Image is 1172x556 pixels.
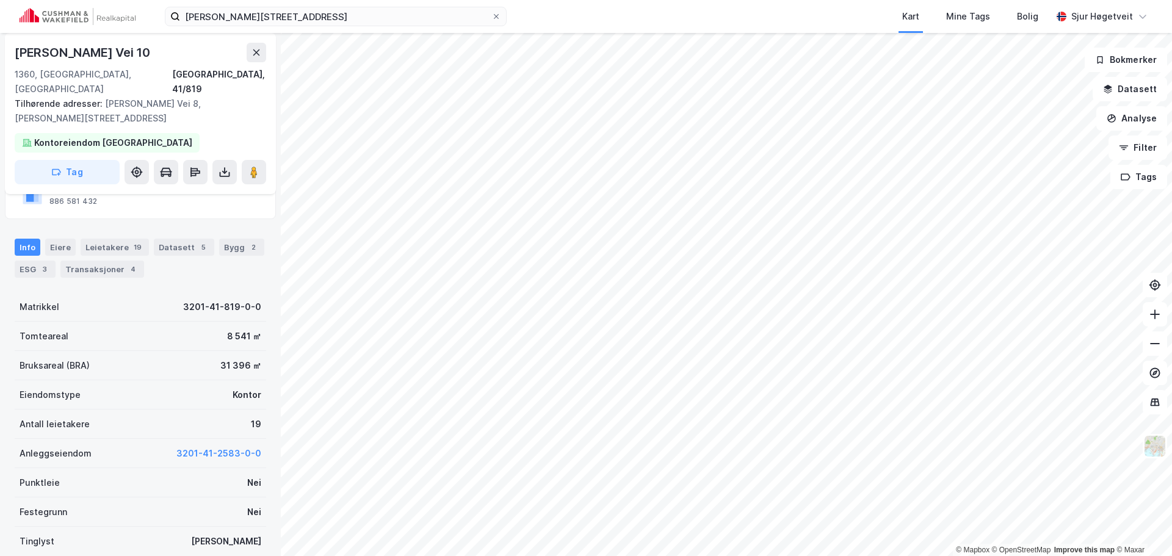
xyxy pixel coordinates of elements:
[197,241,209,253] div: 5
[233,388,261,402] div: Kontor
[247,241,259,253] div: 2
[1143,435,1167,458] img: Z
[1110,165,1167,189] button: Tags
[992,546,1051,554] a: OpenStreetMap
[176,446,261,461] button: 3201-41-2583-0-0
[15,160,120,184] button: Tag
[20,446,92,461] div: Anleggseiendom
[20,417,90,431] div: Antall leietakere
[227,329,261,344] div: 8 541 ㎡
[220,358,261,373] div: 31 396 ㎡
[15,67,172,96] div: 1360, [GEOGRAPHIC_DATA], [GEOGRAPHIC_DATA]
[1054,546,1115,554] a: Improve this map
[251,417,261,431] div: 19
[946,9,990,24] div: Mine Tags
[15,98,105,109] span: Tilhørende adresser:
[15,261,56,278] div: ESG
[1111,497,1172,556] div: Kontrollprogram for chat
[154,239,214,256] div: Datasett
[183,300,261,314] div: 3201-41-819-0-0
[38,263,51,275] div: 3
[956,546,989,554] a: Mapbox
[1017,9,1038,24] div: Bolig
[49,197,97,206] div: 886 581 432
[1085,48,1167,72] button: Bokmerker
[131,241,144,253] div: 19
[45,239,76,256] div: Eiere
[15,96,256,126] div: [PERSON_NAME] Vei 8, [PERSON_NAME][STREET_ADDRESS]
[180,7,491,26] input: Søk på adresse, matrikkel, gårdeiere, leietakere eller personer
[1109,135,1167,160] button: Filter
[20,534,54,549] div: Tinglyst
[15,43,153,62] div: [PERSON_NAME] Vei 10
[1096,106,1167,131] button: Analyse
[20,8,136,25] img: cushman-wakefield-realkapital-logo.202ea83816669bd177139c58696a8fa1.svg
[247,475,261,490] div: Nei
[247,505,261,519] div: Nei
[81,239,149,256] div: Leietakere
[219,239,264,256] div: Bygg
[1093,77,1167,101] button: Datasett
[20,358,90,373] div: Bruksareal (BRA)
[15,239,40,256] div: Info
[172,67,266,96] div: [GEOGRAPHIC_DATA], 41/819
[902,9,919,24] div: Kart
[34,135,192,150] div: Kontoreiendom [GEOGRAPHIC_DATA]
[1071,9,1133,24] div: Sjur Høgetveit
[20,388,81,402] div: Eiendomstype
[60,261,144,278] div: Transaksjoner
[20,300,59,314] div: Matrikkel
[20,329,68,344] div: Tomteareal
[20,505,67,519] div: Festegrunn
[20,475,60,490] div: Punktleie
[191,534,261,549] div: [PERSON_NAME]
[1111,497,1172,556] iframe: Chat Widget
[127,263,139,275] div: 4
